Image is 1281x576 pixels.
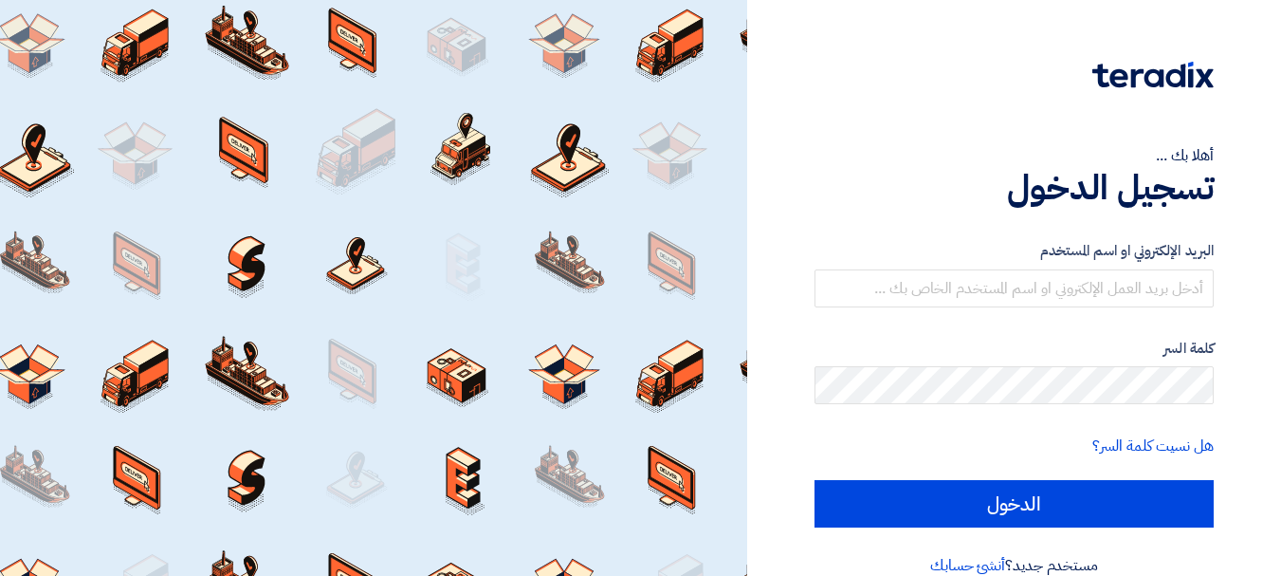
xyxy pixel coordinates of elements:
div: أهلا بك ... [814,144,1214,167]
input: أدخل بريد العمل الإلكتروني او اسم المستخدم الخاص بك ... [814,269,1214,307]
img: Teradix logo [1092,62,1214,88]
a: هل نسيت كلمة السر؟ [1092,435,1214,457]
label: البريد الإلكتروني او اسم المستخدم [814,240,1214,262]
label: كلمة السر [814,338,1214,360]
input: الدخول [814,480,1214,528]
h1: تسجيل الدخول [814,167,1214,209]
